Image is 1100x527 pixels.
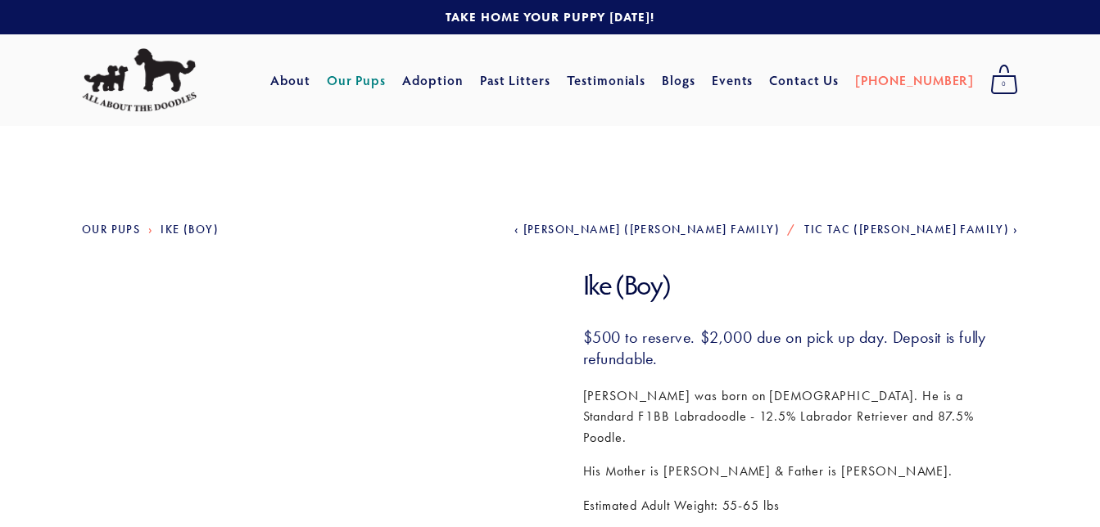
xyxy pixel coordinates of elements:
[804,223,1018,236] a: Tic Tac ([PERSON_NAME] Family)
[855,65,974,95] a: [PHONE_NUMBER]
[804,223,1009,236] span: Tic Tac ([PERSON_NAME] Family)
[514,223,780,236] a: [PERSON_NAME] ([PERSON_NAME] Family)
[769,65,839,95] a: Contact Us
[712,65,754,95] a: Events
[583,327,1019,369] h3: $500 to reserve. $2,000 due on pick up day. Deposit is fully refundable.
[662,65,695,95] a: Blogs
[583,495,1019,516] p: Estimated Adult Weight: 55-65 lbs
[567,65,646,95] a: Testimonials
[327,65,387,95] a: Our Pups
[583,461,1019,482] p: His Mother is [PERSON_NAME] & Father is [PERSON_NAME].
[583,268,1019,302] h1: Ike (Boy)
[82,223,140,236] a: Our Pups
[161,223,219,236] a: Ike (Boy)
[270,65,310,95] a: About
[523,223,780,236] span: [PERSON_NAME] ([PERSON_NAME] Family)
[480,71,551,88] a: Past Litters
[402,65,464,95] a: Adoption
[982,60,1026,101] a: 0 items in cart
[990,74,1018,95] span: 0
[583,385,1019,448] p: [PERSON_NAME] was born on [DEMOGRAPHIC_DATA]. He is a Standard F1BB Labradoodle - 12.5% Labrador ...
[82,48,197,112] img: All About The Doodles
